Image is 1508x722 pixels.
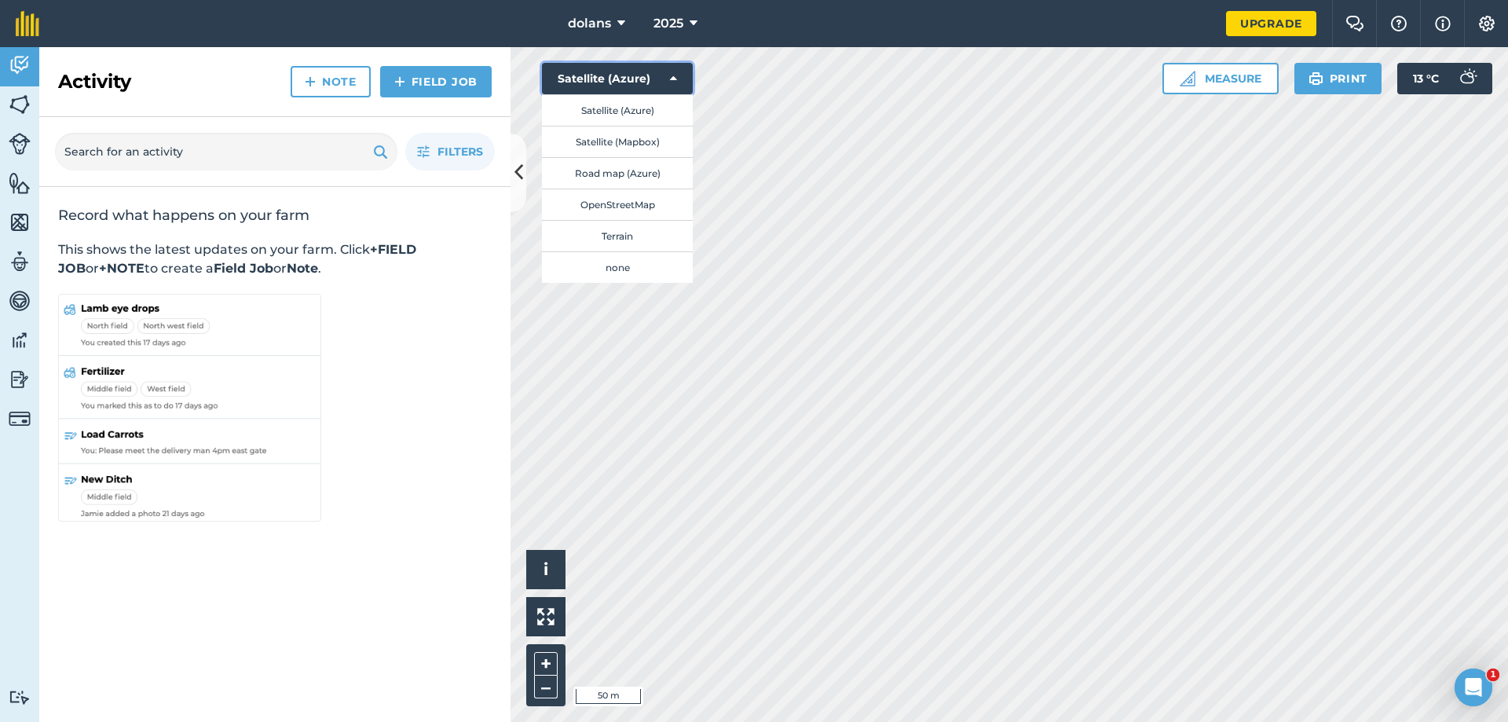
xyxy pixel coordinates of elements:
img: svg+xml;base64,PD94bWwgdmVyc2lvbj0iMS4wIiBlbmNvZGluZz0idXRmLTgiPz4KPCEtLSBHZW5lcmF0b3I6IEFkb2JlIE... [9,690,31,705]
img: svg+xml;base64,PHN2ZyB4bWxucz0iaHR0cDovL3d3dy53My5vcmcvMjAwMC9zdmciIHdpZHRoPSI1NiIgaGVpZ2h0PSI2MC... [9,93,31,116]
img: A cog icon [1477,16,1496,31]
button: none [542,251,693,283]
button: Satellite (Azure) [542,94,693,126]
h2: Record what happens on your farm [58,206,492,225]
strong: Field Job [214,261,273,276]
a: Upgrade [1226,11,1316,36]
button: Satellite (Mapbox) [542,126,693,157]
a: Field Job [380,66,492,97]
img: svg+xml;base64,PHN2ZyB4bWxucz0iaHR0cDovL3d3dy53My5vcmcvMjAwMC9zdmciIHdpZHRoPSI1NiIgaGVpZ2h0PSI2MC... [9,171,31,195]
h2: Activity [58,69,131,94]
img: svg+xml;base64,PD94bWwgdmVyc2lvbj0iMS4wIiBlbmNvZGluZz0idXRmLTgiPz4KPCEtLSBHZW5lcmF0b3I6IEFkb2JlIE... [9,133,31,155]
iframe: Intercom live chat [1455,669,1492,706]
span: 1 [1487,669,1499,681]
img: svg+xml;base64,PD94bWwgdmVyc2lvbj0iMS4wIiBlbmNvZGluZz0idXRmLTgiPz4KPCEtLSBHZW5lcmF0b3I6IEFkb2JlIE... [9,328,31,352]
img: svg+xml;base64,PD94bWwgdmVyc2lvbj0iMS4wIiBlbmNvZGluZz0idXRmLTgiPz4KPCEtLSBHZW5lcmF0b3I6IEFkb2JlIE... [1451,63,1483,94]
button: i [526,550,565,589]
strong: +NOTE [99,261,145,276]
img: svg+xml;base64,PD94bWwgdmVyc2lvbj0iMS4wIiBlbmNvZGluZz0idXRmLTgiPz4KPCEtLSBHZW5lcmF0b3I6IEFkb2JlIE... [9,289,31,313]
span: i [544,559,548,579]
span: dolans [568,14,611,33]
img: A question mark icon [1389,16,1408,31]
img: svg+xml;base64,PHN2ZyB4bWxucz0iaHR0cDovL3d3dy53My5vcmcvMjAwMC9zdmciIHdpZHRoPSIxNCIgaGVpZ2h0PSIyNC... [394,72,405,91]
button: Road map (Azure) [542,157,693,189]
button: 13 °C [1397,63,1492,94]
img: svg+xml;base64,PD94bWwgdmVyc2lvbj0iMS4wIiBlbmNvZGluZz0idXRmLTgiPz4KPCEtLSBHZW5lcmF0b3I6IEFkb2JlIE... [9,53,31,77]
a: Note [291,66,371,97]
img: svg+xml;base64,PD94bWwgdmVyc2lvbj0iMS4wIiBlbmNvZGluZz0idXRmLTgiPz4KPCEtLSBHZW5lcmF0b3I6IEFkb2JlIE... [9,408,31,430]
button: Terrain [542,220,693,251]
img: fieldmargin Logo [16,11,39,36]
span: 13 ° C [1413,63,1439,94]
p: This shows the latest updates on your farm. Click or to create a or . [58,240,492,278]
img: svg+xml;base64,PHN2ZyB4bWxucz0iaHR0cDovL3d3dy53My5vcmcvMjAwMC9zdmciIHdpZHRoPSIxOSIgaGVpZ2h0PSIyNC... [1309,69,1323,88]
button: Print [1294,63,1382,94]
img: svg+xml;base64,PHN2ZyB4bWxucz0iaHR0cDovL3d3dy53My5vcmcvMjAwMC9zdmciIHdpZHRoPSI1NiIgaGVpZ2h0PSI2MC... [9,211,31,234]
button: Satellite (Azure) [542,63,693,94]
input: Search for an activity [55,133,397,170]
img: svg+xml;base64,PHN2ZyB4bWxucz0iaHR0cDovL3d3dy53My5vcmcvMjAwMC9zdmciIHdpZHRoPSIxNCIgaGVpZ2h0PSIyNC... [305,72,316,91]
span: Filters [437,143,483,160]
button: – [534,676,558,698]
img: svg+xml;base64,PHN2ZyB4bWxucz0iaHR0cDovL3d3dy53My5vcmcvMjAwMC9zdmciIHdpZHRoPSIxNyIgaGVpZ2h0PSIxNy... [1435,14,1451,33]
button: Filters [405,133,495,170]
strong: Note [287,261,318,276]
img: svg+xml;base64,PD94bWwgdmVyc2lvbj0iMS4wIiBlbmNvZGluZz0idXRmLTgiPz4KPCEtLSBHZW5lcmF0b3I6IEFkb2JlIE... [9,368,31,391]
img: svg+xml;base64,PD94bWwgdmVyc2lvbj0iMS4wIiBlbmNvZGluZz0idXRmLTgiPz4KPCEtLSBHZW5lcmF0b3I6IEFkb2JlIE... [9,250,31,273]
img: svg+xml;base64,PHN2ZyB4bWxucz0iaHR0cDovL3d3dy53My5vcmcvMjAwMC9zdmciIHdpZHRoPSIxOSIgaGVpZ2h0PSIyNC... [373,142,388,161]
img: Four arrows, one pointing top left, one top right, one bottom right and the last bottom left [537,608,555,625]
button: OpenStreetMap [542,189,693,220]
img: Two speech bubbles overlapping with the left bubble in the forefront [1345,16,1364,31]
button: Measure [1162,63,1279,94]
span: 2025 [653,14,683,33]
button: + [534,652,558,676]
img: Ruler icon [1180,71,1195,86]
